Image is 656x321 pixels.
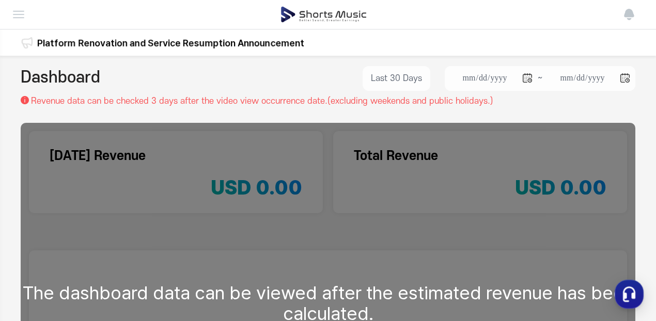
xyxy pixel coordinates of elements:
[363,66,430,91] button: Last 30 Days
[31,95,493,107] p: Revenue data can be checked 3 days after the video view occurrence date.(excluding weekends and p...
[21,37,33,49] img: 알림 아이콘
[21,96,29,104] img: 설명 아이콘
[12,8,25,21] img: menu
[623,8,635,21] img: 알림
[21,66,100,91] h2: Dashboard
[445,66,635,91] li: ~
[37,36,304,50] a: Platform Renovation and Service Resumption Announcement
